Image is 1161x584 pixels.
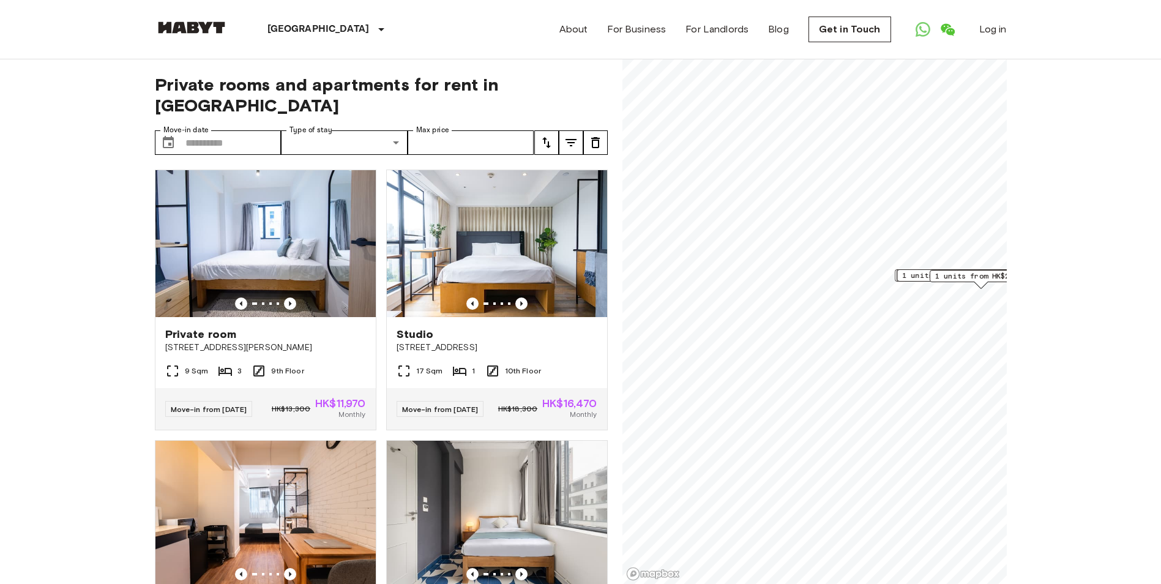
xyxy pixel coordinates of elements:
span: Private room [165,327,237,342]
span: 1 units from HK$26300 [935,271,1026,282]
img: Habyt [155,21,228,34]
button: Choose date [156,130,181,155]
span: 1 [472,365,475,376]
button: Previous image [284,298,296,310]
span: Move-in from [DATE] [171,405,247,414]
a: Get in Touch [808,17,891,42]
button: Previous image [466,568,479,580]
span: 9 Sqm [185,365,209,376]
a: For Landlords [685,22,748,37]
span: HK$16,470 [542,398,597,409]
label: Max price [416,125,449,135]
span: 1 units from [GEOGRAPHIC_DATA]$17600 [902,270,1059,281]
span: Monthly [570,409,597,420]
button: Previous image [466,298,479,310]
a: Blog [768,22,789,37]
a: Marketing picture of unit HK-01-001-016-01Previous imagePrevious imageStudio[STREET_ADDRESS]17 Sq... [386,170,608,430]
span: HK$18,300 [498,403,537,414]
div: Map marker [929,270,1032,289]
label: Move-in date [163,125,209,135]
label: Type of stay [289,125,332,135]
img: Marketing picture of unit HK-01-046-009-03 [155,170,376,317]
button: tune [559,130,583,155]
span: [STREET_ADDRESS][PERSON_NAME] [165,342,366,354]
button: Previous image [515,568,528,580]
span: 3 [237,365,242,376]
span: Move-in from [DATE] [402,405,479,414]
span: 10th Floor [505,365,542,376]
span: HK$13,300 [272,403,310,414]
span: 9th Floor [271,365,304,376]
button: Previous image [235,568,247,580]
a: Marketing picture of unit HK-01-046-009-03Previous imagePrevious imagePrivate room[STREET_ADDRESS... [155,170,376,430]
p: [GEOGRAPHIC_DATA] [267,22,370,37]
button: tune [534,130,559,155]
a: Open WhatsApp [911,17,935,42]
div: Map marker [897,269,1065,288]
div: Map marker [894,269,1067,288]
span: HK$11,970 [315,398,365,409]
span: Monthly [338,409,365,420]
a: About [559,22,588,37]
span: Private rooms and apartments for rent in [GEOGRAPHIC_DATA] [155,74,608,116]
a: Open WeChat [935,17,960,42]
span: 17 Sqm [416,365,443,376]
button: Previous image [235,298,247,310]
a: Log in [979,22,1007,37]
span: Studio [397,327,434,342]
span: [STREET_ADDRESS] [397,342,597,354]
button: Previous image [515,298,528,310]
img: Marketing picture of unit HK-01-001-016-01 [387,170,607,317]
a: For Business [607,22,666,37]
button: Previous image [284,568,296,580]
a: Mapbox logo [626,567,680,581]
button: tune [583,130,608,155]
